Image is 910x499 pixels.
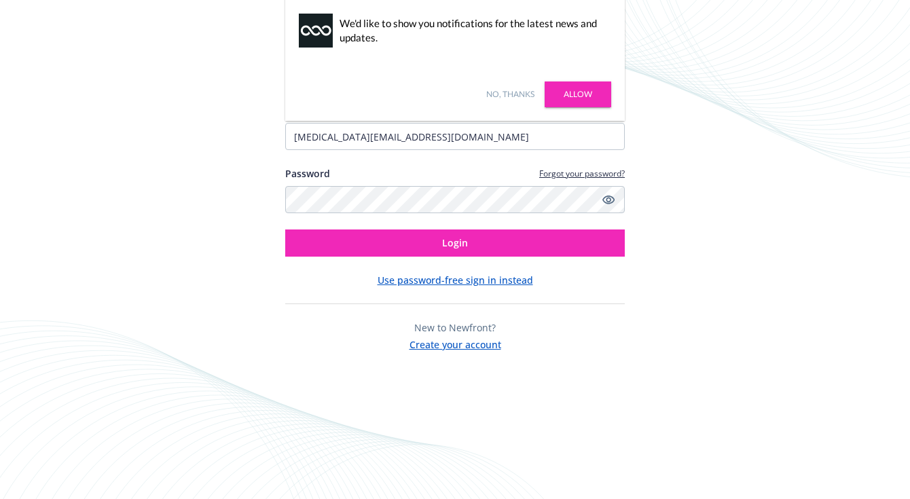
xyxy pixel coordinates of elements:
input: Enter your email [285,123,625,150]
a: No, thanks [486,88,534,100]
button: Use password-free sign in instead [378,273,533,287]
label: Password [285,166,330,181]
span: Login [442,236,468,249]
a: Show password [600,191,617,208]
a: Allow [545,81,611,107]
button: Create your account [409,335,501,352]
button: Login [285,229,625,257]
div: We'd like to show you notifications for the latest news and updates. [340,16,604,45]
input: Enter your password [285,186,625,213]
a: Forgot your password? [539,168,625,179]
span: New to Newfront? [414,321,496,334]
